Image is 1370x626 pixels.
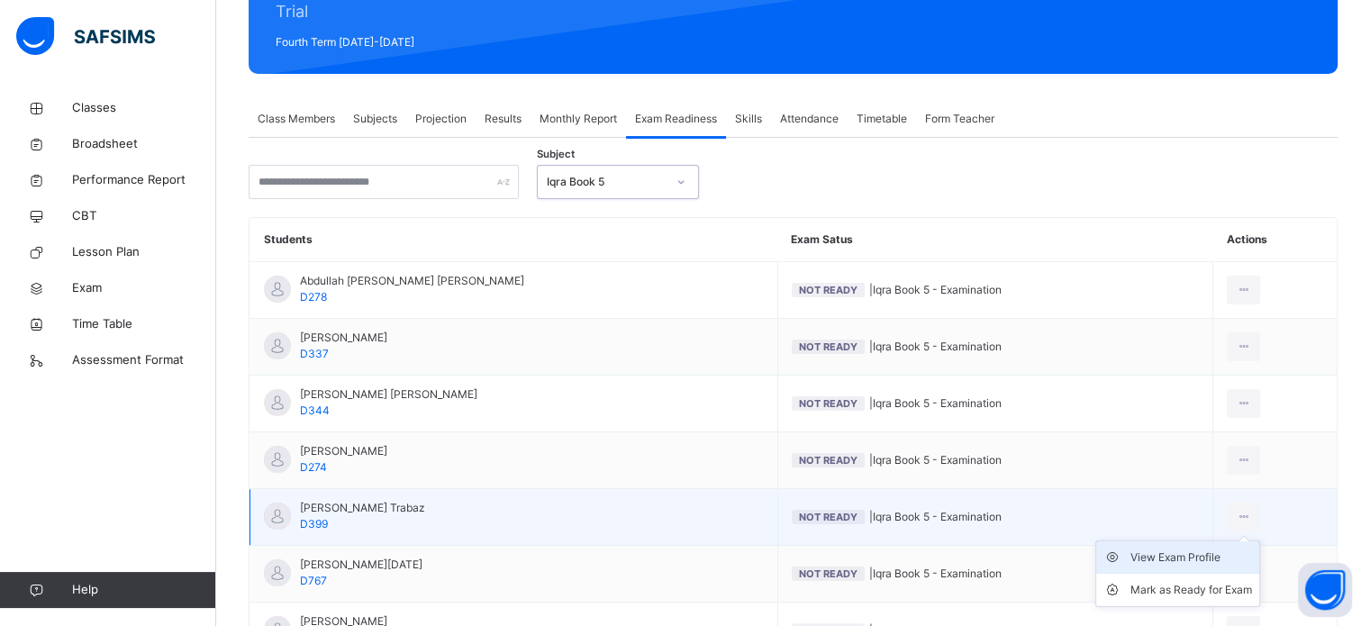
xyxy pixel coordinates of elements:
[547,174,666,190] div: Iqra Book 5
[72,315,216,333] span: Time Table
[799,340,857,353] span: Not Ready
[72,279,216,297] span: Exam
[300,330,387,346] span: [PERSON_NAME]
[300,500,425,516] span: [PERSON_NAME] Trabaz
[485,111,522,127] span: Results
[353,111,397,127] span: Subjects
[300,404,330,417] span: D344
[1298,563,1352,617] button: Open asap
[16,17,155,55] img: safsims
[735,111,762,127] span: Skills
[72,99,216,117] span: Classes
[300,386,477,403] span: [PERSON_NAME] [PERSON_NAME]
[635,111,717,127] span: Exam Readiness
[72,351,216,369] span: Assessment Format
[857,111,907,127] span: Timetable
[1130,581,1252,599] div: Mark as Ready for Exam
[300,517,328,531] span: D399
[777,218,1212,262] th: Exam Satus
[72,207,216,225] span: CBT
[300,557,422,573] span: [PERSON_NAME][DATE]
[792,339,1199,355] span: | Iqra Book 5 - Examination
[300,273,524,289] span: Abdullah [PERSON_NAME] [PERSON_NAME]
[792,282,1199,298] span: | Iqra Book 5 - Examination
[792,452,1199,468] span: | Iqra Book 5 - Examination
[537,147,575,162] span: Subject
[799,397,857,410] span: Not Ready
[792,566,1199,582] span: | Iqra Book 5 - Examination
[72,135,216,153] span: Broadsheet
[792,395,1199,412] span: | Iqra Book 5 - Examination
[300,347,329,360] span: D337
[1130,549,1252,567] div: View Exam Profile
[780,111,839,127] span: Attendance
[799,284,857,296] span: Not Ready
[415,111,467,127] span: Projection
[258,111,335,127] span: Class Members
[792,509,1199,525] span: | Iqra Book 5 - Examination
[799,567,857,580] span: Not Ready
[300,460,327,474] span: D274
[72,243,216,261] span: Lesson Plan
[72,581,215,599] span: Help
[799,454,857,467] span: Not Ready
[300,574,327,587] span: D767
[540,111,617,127] span: Monthly Report
[925,111,994,127] span: Form Teacher
[1213,218,1337,262] th: Actions
[300,290,327,304] span: D278
[72,171,216,189] span: Performance Report
[300,443,387,459] span: [PERSON_NAME]
[250,218,778,262] th: Students
[799,511,857,523] span: Not Ready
